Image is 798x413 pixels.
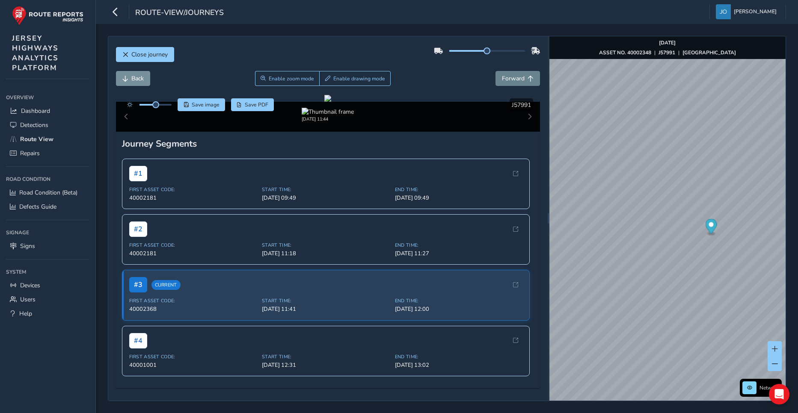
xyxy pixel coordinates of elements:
span: Help [19,310,32,318]
span: Network [759,384,779,391]
span: Defects Guide [19,203,56,211]
span: [DATE] 11:41 [262,305,390,313]
div: [DATE] 11:44 [302,116,354,122]
span: 40002181 [129,194,257,202]
span: Enable zoom mode [269,75,314,82]
span: End Time: [395,298,523,304]
a: Route View [6,132,89,146]
span: [DATE] 12:31 [262,361,390,369]
img: Thumbnail frame [302,108,354,116]
span: Start Time: [262,242,390,248]
span: Repairs [20,149,40,157]
span: Route View [20,135,53,143]
button: Draw [319,71,391,86]
span: End Time: [395,186,523,193]
a: Help [6,307,89,321]
span: Detections [20,121,48,129]
span: Back [131,74,144,83]
span: J57991 [512,101,531,109]
strong: J57991 [659,49,675,56]
button: Close journey [116,47,174,62]
button: Back [116,71,150,86]
span: # 3 [129,277,147,292]
span: First Asset Code: [129,242,257,248]
span: First Asset Code: [129,354,257,360]
a: Signs [6,239,89,253]
span: 40002181 [129,250,257,257]
span: First Asset Code: [129,186,257,193]
button: [PERSON_NAME] [716,4,780,19]
div: | | [599,49,736,56]
div: Open Intercom Messenger [769,384,789,404]
span: End Time: [395,354,523,360]
div: Overview [6,91,89,104]
span: Dashboard [21,107,50,115]
strong: ASSET NO. 40002348 [599,49,651,56]
span: [DATE] 09:49 [262,194,390,202]
button: Zoom [255,71,320,86]
span: Start Time: [262,186,390,193]
div: System [6,265,89,278]
div: Journey Segments [122,138,534,150]
button: PDF [231,98,274,111]
span: # 2 [129,221,147,237]
span: Start Time: [262,298,390,304]
span: route-view/journeys [135,7,224,19]
a: Road Condition (Beta) [6,186,89,200]
img: diamond-layout [716,4,731,19]
span: # 1 [129,166,147,181]
a: Repairs [6,146,89,160]
a: Dashboard [6,104,89,118]
span: Current [151,280,181,290]
a: Users [6,292,89,307]
span: # 4 [129,333,147,348]
span: Users [20,295,36,304]
strong: [GEOGRAPHIC_DATA] [682,49,736,56]
span: 40002368 [129,305,257,313]
span: [DATE] 11:18 [262,250,390,257]
div: Road Condition [6,173,89,186]
a: Detections [6,118,89,132]
div: Map marker [705,219,717,236]
img: rr logo [12,6,83,25]
span: Start Time: [262,354,390,360]
span: [DATE] 13:02 [395,361,523,369]
strong: [DATE] [659,39,676,46]
div: Signage [6,226,89,239]
button: Save [178,98,225,111]
span: [DATE] 11:27 [395,250,523,257]
span: Save image [192,101,220,108]
a: Defects Guide [6,200,89,214]
span: JERSEY HIGHWAYS ANALYTICS PLATFORM [12,33,59,73]
span: First Asset Code: [129,298,257,304]
button: Forward [495,71,540,86]
span: Devices [20,281,40,289]
span: [DATE] 12:00 [395,305,523,313]
span: End Time: [395,242,523,248]
span: Signs [20,242,35,250]
span: Road Condition (Beta) [19,189,77,197]
span: [DATE] 09:49 [395,194,523,202]
span: Forward [502,74,525,83]
span: [PERSON_NAME] [734,4,777,19]
span: Close journey [131,50,168,59]
span: Enable drawing mode [333,75,385,82]
a: Devices [6,278,89,292]
span: 40001001 [129,361,257,369]
span: Save PDF [245,101,268,108]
